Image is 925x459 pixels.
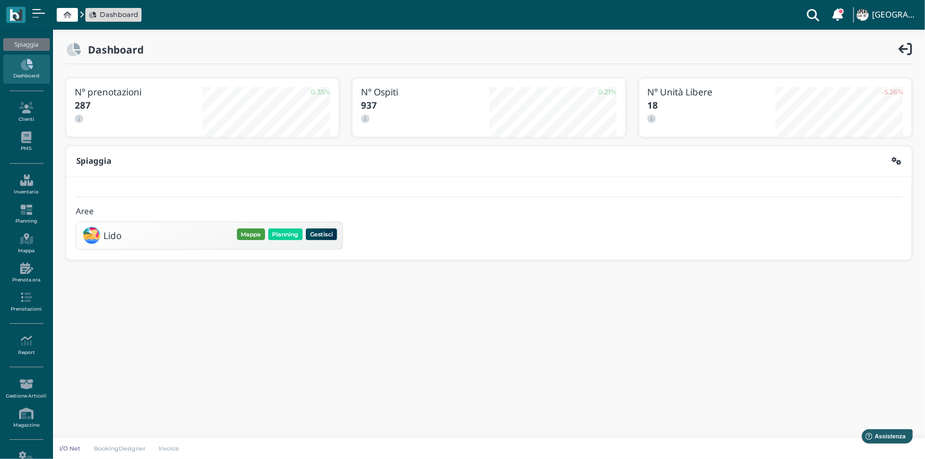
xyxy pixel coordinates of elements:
iframe: Help widget launcher [850,426,916,450]
button: Mappa [237,228,265,240]
a: Dashboard [3,55,49,84]
button: Planning [268,228,303,240]
h3: N° Ospiti [361,87,489,97]
b: 18 [648,99,658,111]
div: Spiaggia [3,38,49,51]
h2: Dashboard [81,44,144,55]
h3: N° Unità Libere [648,87,776,97]
b: 937 [361,99,377,111]
span: Assistenza [31,8,70,16]
h4: [GEOGRAPHIC_DATA] [872,11,919,20]
img: logo [10,9,22,21]
span: Dashboard [100,10,138,20]
h3: N° prenotazioni [75,87,202,97]
a: Prenotazioni [3,287,49,316]
h3: Lido [103,231,121,241]
a: Mappa [3,229,49,258]
h4: Aree [76,207,94,216]
a: Inventario [3,170,49,199]
img: ... [857,9,868,21]
a: Prenota ora [3,258,49,287]
a: Clienti [3,98,49,127]
a: ... [GEOGRAPHIC_DATA] [855,2,919,28]
button: Gestisci [306,228,337,240]
b: Spiaggia [76,155,111,166]
a: Dashboard [89,10,138,20]
b: 287 [75,99,91,111]
a: PMS [3,127,49,156]
a: Planning [3,200,49,229]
